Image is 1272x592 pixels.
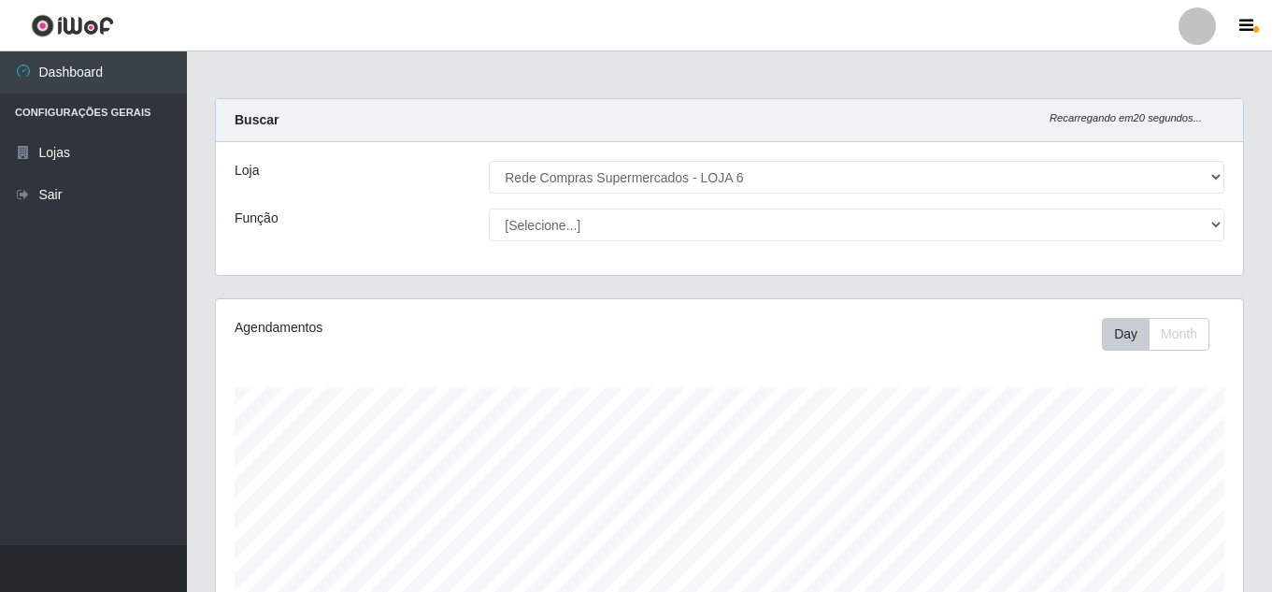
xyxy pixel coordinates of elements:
[1102,318,1209,351] div: First group
[1102,318,1224,351] div: Toolbar with button groups
[235,161,259,180] label: Loja
[235,112,279,127] strong: Buscar
[235,318,631,338] div: Agendamentos
[1102,318,1150,351] button: Day
[1050,112,1202,123] i: Recarregando em 20 segundos...
[31,14,114,37] img: CoreUI Logo
[1149,318,1209,351] button: Month
[235,209,279,228] label: Função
